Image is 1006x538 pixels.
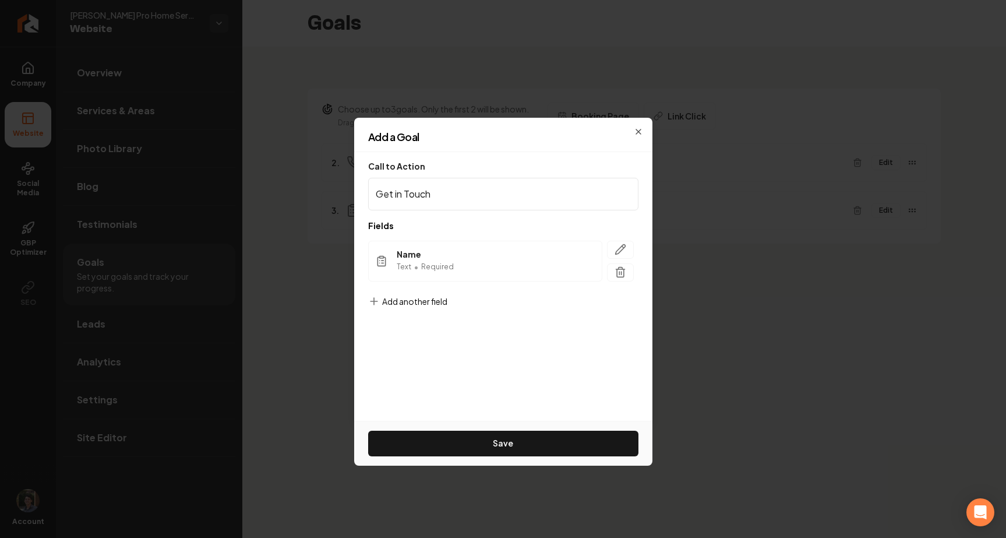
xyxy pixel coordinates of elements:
span: Text [397,262,411,272]
span: • [414,260,419,274]
span: Required [421,262,454,272]
h2: Add a Goal [368,132,638,142]
button: Save [368,431,638,456]
span: Name [397,248,454,260]
input: Call to Action [368,178,638,210]
label: Call to Action [368,161,425,171]
p: Fields [368,220,638,231]
span: Add another field [382,296,447,307]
